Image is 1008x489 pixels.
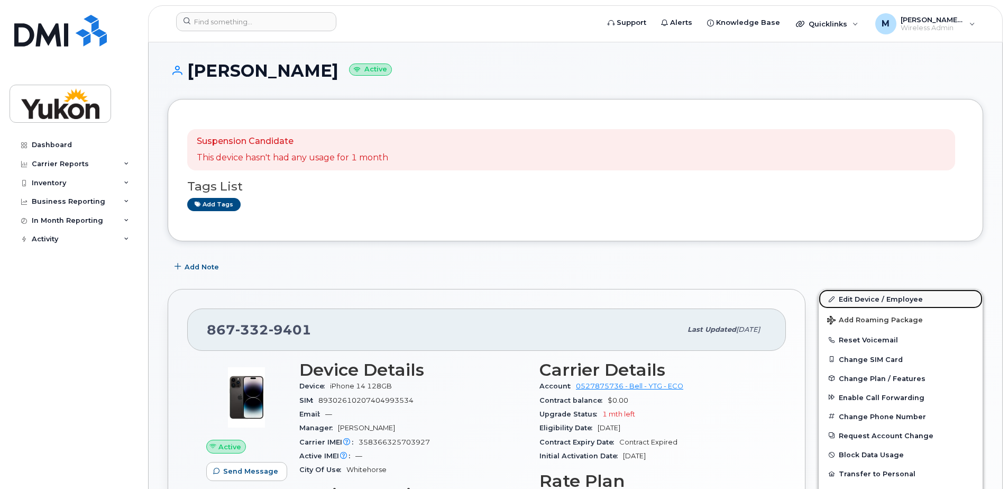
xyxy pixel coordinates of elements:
[207,322,311,338] span: 867
[819,445,983,464] button: Block Data Usage
[598,424,620,432] span: [DATE]
[819,350,983,369] button: Change SIM Card
[839,374,925,382] span: Change Plan / Features
[218,442,241,452] span: Active
[168,61,983,80] h1: [PERSON_NAME]
[269,322,311,338] span: 9401
[197,152,388,164] p: This device hasn't had any usage for 1 month
[619,438,677,446] span: Contract Expired
[349,64,392,76] small: Active
[346,466,387,474] span: Whitehorse
[819,309,983,330] button: Add Roaming Package
[539,360,767,379] h3: Carrier Details
[330,382,392,390] span: iPhone 14 128GB
[359,438,430,446] span: 358366325703927
[215,366,278,429] img: image20231002-3703462-njx0qo.jpeg
[819,289,983,309] a: Edit Device / Employee
[206,462,287,481] button: Send Message
[827,316,923,326] span: Add Roaming Package
[299,466,346,474] span: City Of Use
[187,198,241,211] a: Add tags
[539,438,619,446] span: Contract Expiry Date
[338,424,395,432] span: [PERSON_NAME]
[539,410,602,418] span: Upgrade Status
[168,257,228,276] button: Add Note
[318,396,414,404] span: 89302610207404993534
[608,396,628,404] span: $0.00
[539,452,623,460] span: Initial Activation Date
[576,382,683,390] a: 0527875736 - Bell - YTG - ECO
[819,426,983,445] button: Request Account Change
[299,360,527,379] h3: Device Details
[839,393,924,401] span: Enable Call Forwarding
[688,325,736,333] span: Last updated
[819,369,983,388] button: Change Plan / Features
[187,180,964,193] h3: Tags List
[197,135,388,148] p: Suspension Candidate
[299,424,338,432] span: Manager
[299,452,355,460] span: Active IMEI
[819,330,983,349] button: Reset Voicemail
[602,410,635,418] span: 1 mth left
[736,325,760,333] span: [DATE]
[355,452,362,460] span: —
[819,407,983,426] button: Change Phone Number
[299,438,359,446] span: Carrier IMEI
[223,466,278,476] span: Send Message
[235,322,269,338] span: 332
[325,410,332,418] span: —
[539,396,608,404] span: Contract balance
[299,382,330,390] span: Device
[539,382,576,390] span: Account
[623,452,646,460] span: [DATE]
[299,396,318,404] span: SIM
[185,262,219,272] span: Add Note
[539,424,598,432] span: Eligibility Date
[819,388,983,407] button: Enable Call Forwarding
[299,410,325,418] span: Email
[819,464,983,483] button: Transfer to Personal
